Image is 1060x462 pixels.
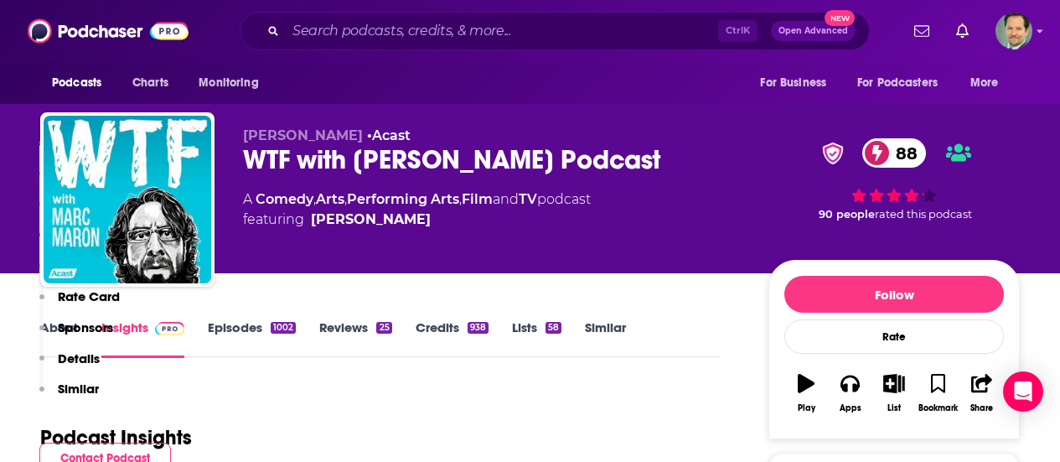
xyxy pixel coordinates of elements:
span: rated this podcast [875,208,972,221]
span: , [459,191,462,207]
div: 58 [546,322,561,334]
span: 90 people [819,208,875,221]
div: Open Intercom Messenger [1003,371,1043,412]
span: • [367,127,411,143]
div: Search podcasts, credits, & more... [240,12,870,50]
div: List [887,403,901,413]
a: Lists58 [512,319,561,358]
button: Similar [39,381,99,412]
button: Open AdvancedNew [771,21,856,41]
button: Bookmark [916,363,959,423]
span: Logged in as dean11209 [995,13,1032,49]
span: and [493,191,519,207]
button: open menu [187,67,280,99]
a: Episodes1002 [208,319,296,358]
button: open menu [40,67,123,99]
button: Apps [828,363,871,423]
button: open menu [748,67,847,99]
a: Acast [372,127,411,143]
div: Play [798,403,815,413]
img: Podchaser - Follow, Share and Rate Podcasts [28,15,189,47]
span: [PERSON_NAME] [243,127,363,143]
button: Share [960,363,1004,423]
button: Sponsors [39,319,113,350]
a: Arts [316,191,344,207]
button: List [872,363,916,423]
div: Rate [784,319,1004,354]
span: Ctrl K [718,20,758,42]
span: , [344,191,347,207]
span: New [825,10,855,26]
button: open menu [846,67,962,99]
button: open menu [959,67,1020,99]
span: For Podcasters [857,71,938,95]
div: 1002 [271,322,296,334]
img: User Profile [995,13,1032,49]
span: Charts [132,71,168,95]
a: Charts [122,67,178,99]
span: Open Advanced [778,27,848,35]
div: 938 [468,322,489,334]
div: Share [970,403,993,413]
div: Apps [840,403,861,413]
a: Comedy [256,191,313,207]
span: 88 [879,138,926,168]
a: Similar [585,319,626,358]
p: Similar [58,381,99,397]
a: TV [519,191,537,207]
div: Bookmark [918,403,958,413]
button: Show profile menu [995,13,1032,49]
span: featuring [243,210,591,230]
a: 88 [862,138,926,168]
button: Play [784,363,828,423]
div: verified Badge88 90 peoplerated this podcast [768,127,1020,231]
img: verified Badge [817,143,849,164]
span: More [970,71,999,95]
button: Follow [784,276,1004,313]
a: Film [462,191,493,207]
span: For Business [760,71,826,95]
p: Details [58,350,100,366]
span: Podcasts [52,71,101,95]
a: Reviews25 [319,319,391,358]
span: , [313,191,316,207]
a: Show notifications dropdown [907,17,936,45]
a: Credits938 [416,319,489,358]
span: Monitoring [199,71,258,95]
div: A podcast [243,189,591,230]
a: Show notifications dropdown [949,17,975,45]
img: WTF with Marc Maron Podcast [44,116,211,283]
a: Marc Maron [311,210,431,230]
button: Details [39,350,100,382]
input: Search podcasts, credits, & more... [286,18,718,44]
a: Performing Arts [347,191,459,207]
p: Sponsors [58,319,113,335]
div: 25 [376,322,391,334]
